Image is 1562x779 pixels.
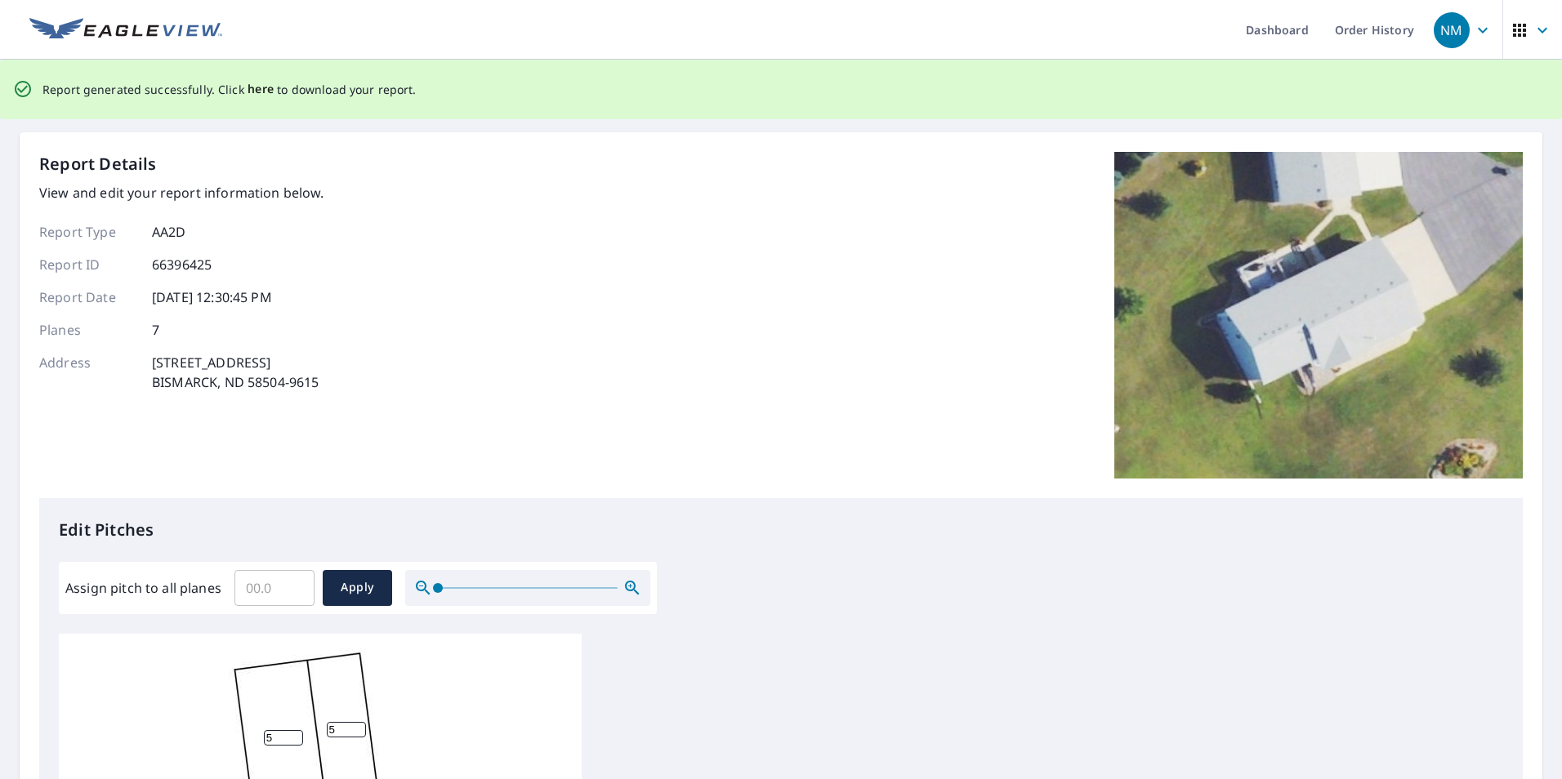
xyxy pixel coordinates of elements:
[39,183,324,203] p: View and edit your report information below.
[234,565,315,611] input: 00.0
[39,320,137,340] p: Planes
[39,287,137,307] p: Report Date
[152,222,186,242] p: AA2D
[59,518,1503,542] p: Edit Pitches
[42,79,417,100] p: Report generated successfully. Click to download your report.
[65,578,221,598] label: Assign pitch to all planes
[152,287,272,307] p: [DATE] 12:30:45 PM
[152,320,159,340] p: 7
[323,570,392,606] button: Apply
[39,152,157,176] p: Report Details
[1434,12,1470,48] div: NM
[1114,152,1523,479] img: Top image
[152,255,212,274] p: 66396425
[248,79,274,100] button: here
[39,353,137,392] p: Address
[39,255,137,274] p: Report ID
[39,222,137,242] p: Report Type
[29,18,222,42] img: EV Logo
[152,353,319,392] p: [STREET_ADDRESS] BISMARCK, ND 58504-9615
[336,577,379,598] span: Apply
